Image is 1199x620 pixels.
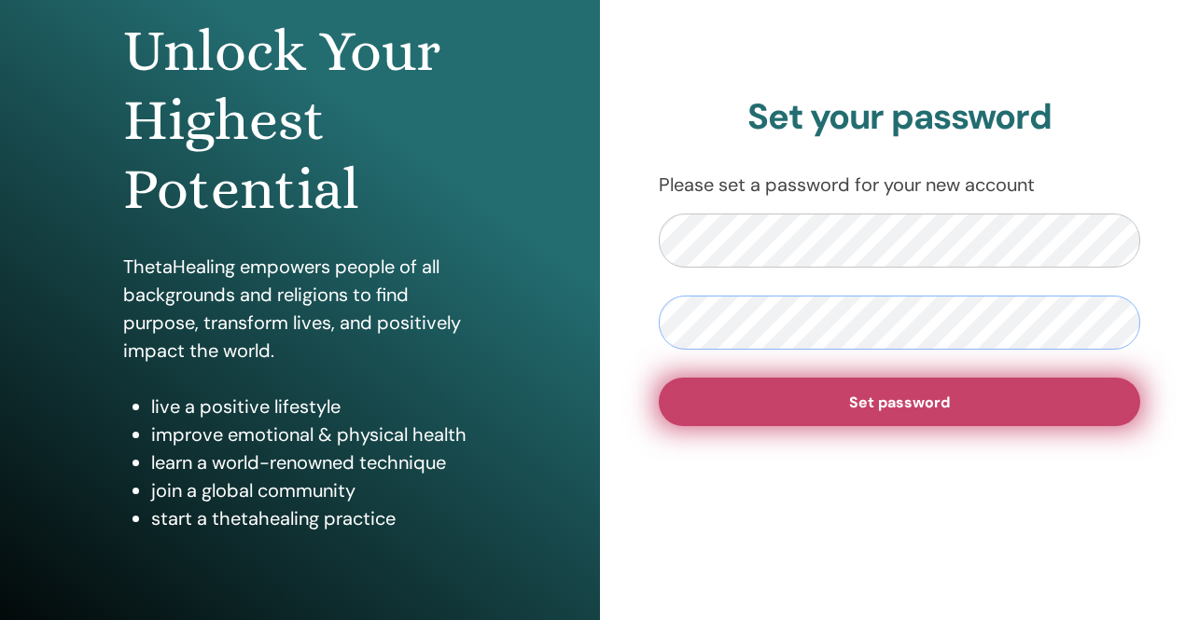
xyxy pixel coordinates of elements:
[659,96,1141,139] h2: Set your password
[123,17,476,225] h1: Unlock Your Highest Potential
[151,420,476,448] li: improve emotional & physical health
[123,253,476,365] p: ThetaHealing empowers people of all backgrounds and religions to find purpose, transform lives, a...
[151,504,476,532] li: start a thetahealing practice
[151,448,476,476] li: learn a world-renowned technique
[659,171,1141,199] p: Please set a password for your new account
[849,393,950,412] span: Set password
[151,476,476,504] li: join a global community
[659,378,1141,426] button: Set password
[151,393,476,420] li: live a positive lifestyle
